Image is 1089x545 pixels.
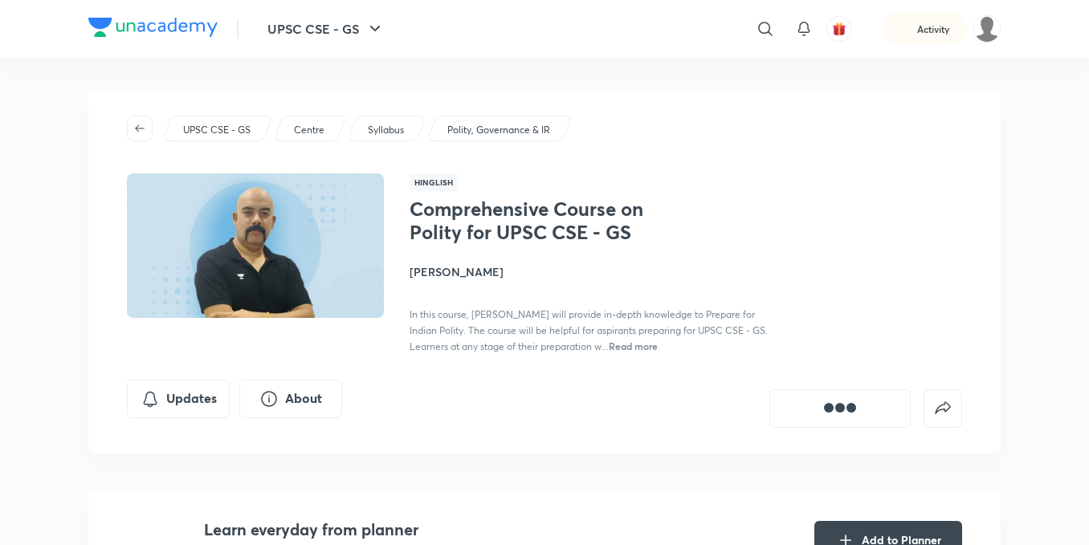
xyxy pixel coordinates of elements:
button: false [924,389,962,428]
p: Syllabus [368,123,404,137]
h4: [PERSON_NAME] [410,263,769,280]
button: About [239,380,342,418]
span: In this course, [PERSON_NAME] will provide in-depth knowledge to Prepare for Indian Polity. The c... [410,308,768,352]
h1: Comprehensive Course on Polity for UPSC CSE - GS [410,197,672,244]
a: Polity, Governance & IR [445,123,553,137]
button: UPSC CSE - GS [258,13,394,45]
img: avatar [832,22,846,36]
a: Company Logo [88,18,218,41]
span: Hinglish [410,173,458,191]
img: activity [898,19,912,39]
button: Updates [127,380,230,418]
button: [object Object] [769,389,911,428]
p: Polity, Governance & IR [447,123,550,137]
button: avatar [826,16,852,42]
p: Centre [294,123,324,137]
p: UPSC CSE - GS [183,123,251,137]
a: UPSC CSE - GS [181,123,254,137]
span: Read more [609,340,658,352]
h4: Learn everyday from planner [204,518,577,542]
img: Thumbnail [124,172,386,319]
a: Centre [292,123,328,137]
img: Saurav Kumar [973,15,1001,43]
img: Company Logo [88,18,218,37]
a: Syllabus [365,123,407,137]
